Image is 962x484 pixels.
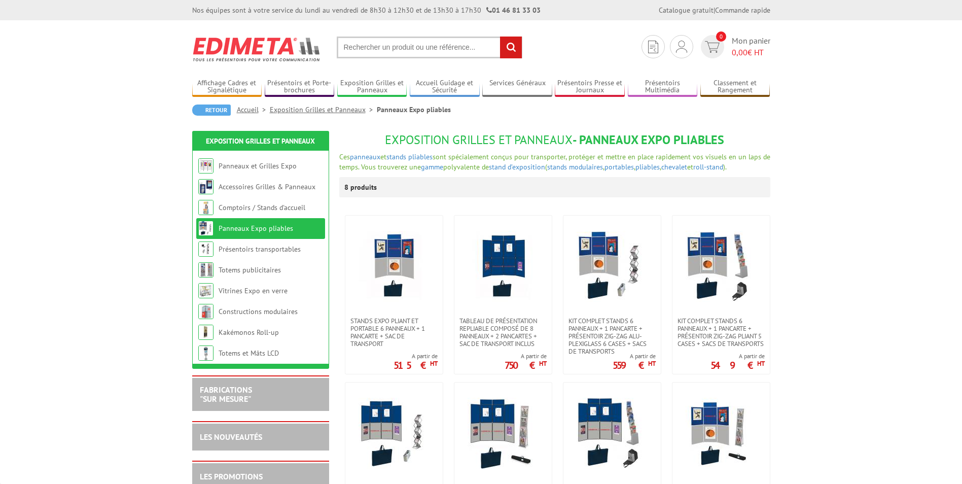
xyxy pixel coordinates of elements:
a: Kit complet stands 6 panneaux + 1 pancarte + présentoir zig-zag alu-plexiglass 6 cases + sacs de ... [563,317,661,355]
img: Panneaux Expo pliables [198,221,213,236]
li: Panneaux Expo pliables [377,105,451,115]
img: Vitrines Expo en verre [198,283,213,298]
img: Kit complet stands 6 panneaux + 1 pancarte + 1 présentoir nylon 4 poches + sacs de transports [686,398,757,469]
p: 549 € [710,362,765,368]
a: Totems et Mâts LCD [219,349,279,358]
a: TABLEAU DE PRÉSENTATION REPLIABLE COMPOSÉ DE 8 panneaux + 2 pancartes + sac de transport inclus [454,317,552,348]
p: 515 € [394,362,438,368]
a: Présentoirs Multimédia [628,79,698,95]
span: TABLEAU DE PRÉSENTATION REPLIABLE COMPOSÉ DE 8 panneaux + 2 pancartes + sac de transport inclus [459,317,547,348]
span: Kit complet stands 6 panneaux + 1 pancarte + présentoir zig-zag pliant 5 cases + sacs de transports [678,317,765,348]
img: Kit complet stands 8 panneaux + 2 pancartes + présentoir zig-zag alu-plexiglass 6 cases + sacs de... [359,398,430,469]
img: Présentoirs transportables [198,241,213,257]
a: stands modulaires [547,162,603,171]
a: Exposition Grilles et Panneaux [337,79,407,95]
p: 559 € [613,362,656,368]
a: devis rapide 0 Mon panier 0,00€ HT [698,35,770,58]
span: Exposition Grilles et Panneaux [385,132,573,148]
a: Services Généraux [482,79,552,95]
div: Nos équipes sont à votre service du lundi au vendredi de 8h30 à 12h30 et de 13h30 à 17h30 [192,5,541,15]
span: ( , , , et ). [545,162,727,171]
sup: HT [539,359,547,368]
a: Présentoirs transportables [219,245,301,254]
img: devis rapide [648,41,658,53]
a: Panneaux et Grilles Expo [219,161,297,170]
span: 0 [716,31,726,42]
sup: HT [757,359,765,368]
span: A partir de [613,352,656,360]
sup: HT [430,359,438,368]
a: Présentoirs Presse et Journaux [555,79,625,95]
a: LES PROMOTIONS [200,471,263,481]
a: Retour [192,105,231,116]
sup: HT [648,359,656,368]
a: Exposition Grilles et Panneaux [206,136,315,146]
img: devis rapide [676,41,687,53]
img: Stands expo pliant et portable 6 panneaux + 1 pancarte + sac de transport [359,231,430,302]
h1: - Panneaux Expo pliables [339,133,770,147]
p: 750 € [505,362,547,368]
a: pliables [635,162,660,171]
a: LES NOUVEAUTÉS [200,432,262,442]
img: Kit complet stands 8 panneaux + 2 pancartes + présentoir zig-zag compact 5 cases + sacs de transp... [577,398,648,469]
a: panneaux [350,152,380,161]
a: portables [604,162,634,171]
a: Accueil Guidage et Sécurité [410,79,480,95]
a: Présentoirs et Porte-brochures [265,79,335,95]
a: Exposition Grilles et Panneaux [270,105,377,114]
img: Accessoires Grilles & Panneaux [198,179,213,194]
img: Kit complet stands 6 panneaux + 1 pancarte + présentoir zig-zag alu-plexiglass 6 cases + sacs de ... [577,231,648,302]
img: Totems publicitaires [198,262,213,278]
img: Edimeta [192,30,322,68]
a: FABRICATIONS"Sur Mesure" [200,385,252,404]
a: Kakémonos Roll-up [219,328,279,337]
img: Kit complet stands 8 panneaux + 1 pancarte + présentoir nylon 4 poches + sacs de transports [468,398,539,469]
img: Kakémonos Roll-up [198,325,213,340]
a: Vitrines Expo en verre [219,286,288,295]
a: pliables [408,152,433,161]
span: Kit complet stands 6 panneaux + 1 pancarte + présentoir zig-zag alu-plexiglass 6 cases + sacs de ... [568,317,656,355]
span: A partir de [394,352,438,360]
a: Kit complet stands 6 panneaux + 1 pancarte + présentoir zig-zag pliant 5 cases + sacs de transports [672,317,770,348]
a: stands [386,152,406,161]
span: 0,00 [732,47,747,57]
a: Constructions modulaires [219,307,298,316]
div: | [659,5,770,15]
a: Affichage Cadres et Signalétique [192,79,262,95]
a: gamme [421,162,443,171]
a: chevalet [661,162,687,171]
img: devis rapide [705,41,720,53]
span: A partir de [505,352,547,360]
a: Catalogue gratuit [659,6,714,15]
span: A partir de [710,352,765,360]
img: Constructions modulaires [198,304,213,319]
img: TABLEAU DE PRÉSENTATION REPLIABLE COMPOSÉ DE 8 panneaux + 2 pancartes + sac de transport inclus [468,231,539,302]
a: Accueil [237,105,270,114]
img: Totems et Mâts LCD [198,345,213,361]
img: Panneaux et Grilles Expo [198,158,213,174]
span: Stands expo pliant et portable 6 panneaux + 1 pancarte + sac de transport [350,317,438,348]
img: Kit complet stands 6 panneaux + 1 pancarte + présentoir zig-zag pliant 5 cases + sacs de transports [686,231,757,302]
a: Panneaux Expo pliables [219,224,293,233]
a: roll-stand [693,162,723,171]
a: Commande rapide [715,6,770,15]
p: 8 produits [344,177,382,197]
strong: 01 46 81 33 03 [486,6,541,15]
img: Comptoirs / Stands d'accueil [198,200,213,215]
input: rechercher [500,37,522,58]
a: Comptoirs / Stands d'accueil [219,203,305,212]
input: Rechercher un produit ou une référence... [337,37,522,58]
span: sont spécialement conçus pour transporter, protéger et mettre en place rapidement vos visuels en ... [339,152,770,171]
a: Totems publicitaires [219,265,281,274]
a: Stands expo pliant et portable 6 panneaux + 1 pancarte + sac de transport [345,317,443,348]
a: Classement et Rangement [700,79,770,95]
span: Ces et [339,152,386,161]
span: Mon panier [732,35,770,58]
a: stand d’exposition [489,162,545,171]
a: Accessoires Grilles & Panneaux [219,182,315,191]
span: € HT [732,47,770,58]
